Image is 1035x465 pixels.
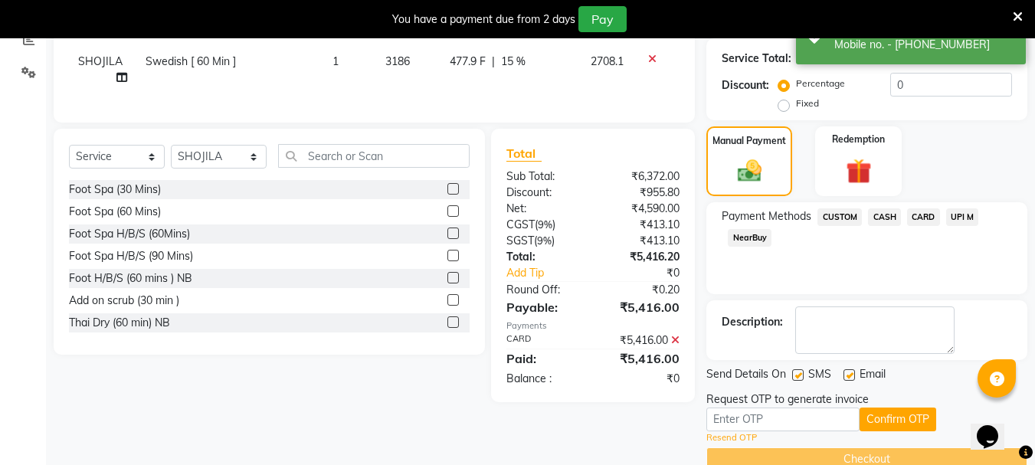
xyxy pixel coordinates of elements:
[69,293,179,309] div: Add on scrub (30 min )
[537,234,552,247] span: 9%
[495,233,593,249] div: ( )
[593,249,691,265] div: ₹5,416.20
[495,201,593,217] div: Net:
[146,54,236,68] span: Swedish [ 60 Min ]
[593,371,691,387] div: ₹0
[796,97,819,110] label: Fixed
[706,366,786,385] span: Send Details On
[722,51,791,67] div: Service Total:
[332,54,339,68] span: 1
[860,366,886,385] span: Email
[796,77,845,90] label: Percentage
[495,298,593,316] div: Payable:
[69,270,192,287] div: Foot H/B/S (60 mins ) NB
[593,332,691,349] div: ₹5,416.00
[808,366,831,385] span: SMS
[69,248,193,264] div: Foot Spa H/B/S (90 Mins)
[868,208,901,226] span: CASH
[69,315,170,331] div: Thai Dry (60 min) NB
[593,282,691,298] div: ₹0.20
[506,234,534,247] span: SGST
[69,204,161,220] div: Foot Spa (60 Mins)
[495,249,593,265] div: Total:
[722,77,769,93] div: Discount:
[506,146,542,162] span: Total
[506,218,535,231] span: CGST
[538,218,552,231] span: 9%
[838,156,879,187] img: _gift.svg
[593,298,691,316] div: ₹5,416.00
[69,226,190,242] div: Foot Spa H/B/S (60Mins)
[495,282,593,298] div: Round Off:
[78,54,123,68] span: SHOJILA
[593,185,691,201] div: ₹955.80
[860,408,936,431] button: Confirm OTP
[495,185,593,201] div: Discount:
[495,349,593,368] div: Paid:
[495,169,593,185] div: Sub Total:
[610,265,692,281] div: ₹0
[593,169,691,185] div: ₹6,372.00
[832,133,885,146] label: Redemption
[730,157,769,185] img: _cash.svg
[593,201,691,217] div: ₹4,590.00
[492,54,495,70] span: |
[501,54,526,70] span: 15 %
[593,217,691,233] div: ₹413.10
[907,208,940,226] span: CARD
[971,404,1020,450] iframe: chat widget
[506,319,680,332] div: Payments
[706,391,869,408] div: Request OTP to generate invoice
[69,182,161,198] div: Foot Spa (30 Mins)
[495,265,609,281] a: Add Tip
[706,431,757,444] a: Resend OTP
[450,54,486,70] span: 477.9 F
[495,332,593,349] div: CARD
[722,314,783,330] div: Description:
[712,134,786,148] label: Manual Payment
[495,217,593,233] div: ( )
[593,233,691,249] div: ₹413.10
[385,54,410,68] span: 3186
[706,408,860,431] input: Enter OTP
[722,208,811,224] span: Payment Methods
[946,208,979,226] span: UPI M
[728,229,771,247] span: NearBuy
[578,6,627,32] button: Pay
[593,349,691,368] div: ₹5,416.00
[817,208,862,226] span: CUSTOM
[278,144,470,168] input: Search or Scan
[495,371,593,387] div: Balance :
[392,11,575,28] div: You have a payment due from 2 days
[591,54,624,68] span: 2708.1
